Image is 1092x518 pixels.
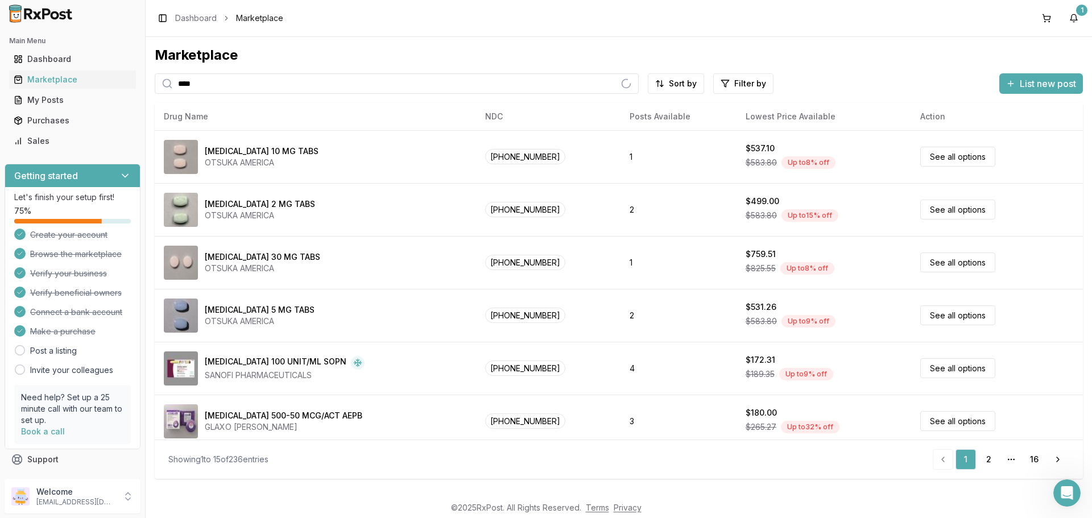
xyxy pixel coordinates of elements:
button: Dashboard [5,50,140,68]
img: User avatar [11,487,30,505]
span: [PHONE_NUMBER] [485,255,565,270]
div: Dashboard [14,53,131,65]
p: Welcome [36,486,115,498]
div: $759.51 [746,248,776,260]
a: Go to next page [1046,449,1069,470]
div: OTSUKA AMERICA [205,263,320,274]
a: My Posts [9,90,136,110]
td: 1 [621,130,737,183]
div: OTSUKA AMERICA [205,316,315,327]
div: Purchases [14,115,131,126]
div: $537.10 [746,143,775,154]
span: [PHONE_NUMBER] [485,413,565,429]
th: Action [911,103,1083,130]
td: 2 [621,183,737,236]
a: Post a listing [30,345,77,357]
img: Abilify 5 MG TABS [164,299,198,333]
a: Purchases [9,110,136,131]
span: $265.27 [746,421,776,433]
th: Lowest Price Available [737,103,911,130]
div: Up to 8 % off [781,156,835,169]
a: See all options [920,358,995,378]
span: Sort by [669,78,697,89]
div: Marketplace [155,46,1083,64]
div: Up to 32 % off [781,421,839,433]
a: Invite your colleagues [30,364,113,376]
span: [PHONE_NUMBER] [485,360,565,376]
span: Create your account [30,229,107,241]
span: $825.55 [746,263,776,274]
img: Abilify 2 MG TABS [164,193,198,227]
a: See all options [920,305,995,325]
h3: Getting started [14,169,78,183]
div: [MEDICAL_DATA] 30 MG TABS [205,251,320,263]
h2: Main Menu [9,36,136,45]
img: Admelog SoloStar 100 UNIT/ML SOPN [164,351,198,386]
span: $583.80 [746,157,777,168]
div: $499.00 [746,196,779,207]
div: OTSUKA AMERICA [205,210,315,221]
img: RxPost Logo [5,5,77,23]
span: Browse the marketplace [30,248,122,260]
a: 2 [978,449,999,470]
a: Book a call [21,426,65,436]
div: $531.26 [746,301,776,313]
div: Showing 1 to 15 of 236 entries [168,454,268,465]
a: Dashboard [9,49,136,69]
span: Marketplace [236,13,283,24]
button: List new post [999,73,1083,94]
div: [MEDICAL_DATA] 2 MG TABS [205,198,315,210]
a: List new post [999,79,1083,90]
div: Marketplace [14,74,131,85]
p: [EMAIL_ADDRESS][DOMAIN_NAME] [36,498,115,507]
a: 1 [955,449,976,470]
img: Abilify 10 MG TABS [164,140,198,174]
td: 4 [621,342,737,395]
span: [PHONE_NUMBER] [485,149,565,164]
button: Purchases [5,111,140,130]
button: My Posts [5,91,140,109]
th: NDC [476,103,621,130]
a: See all options [920,411,995,431]
td: 1 [621,236,737,289]
div: SANOFI PHARMACEUTICALS [205,370,365,381]
button: Sales [5,132,140,150]
button: Sort by [648,73,704,94]
span: Connect a bank account [30,306,122,318]
a: Privacy [614,503,642,512]
div: Up to 8 % off [780,262,834,275]
div: [MEDICAL_DATA] 100 UNIT/ML SOPN [205,356,346,370]
nav: pagination [933,449,1069,470]
p: Let's finish your setup first! [14,192,131,203]
span: Make a purchase [30,326,96,337]
span: $583.80 [746,210,777,221]
a: Sales [9,131,136,151]
td: 2 [621,289,737,342]
a: 16 [1024,449,1044,470]
div: GLAXO [PERSON_NAME] [205,421,362,433]
div: Sales [14,135,131,147]
span: Verify your business [30,268,107,279]
div: [MEDICAL_DATA] 500-50 MCG/ACT AEPB [205,410,362,421]
button: Support [5,449,140,470]
nav: breadcrumb [175,13,283,24]
button: Marketplace [5,71,140,89]
button: 1 [1065,9,1083,27]
div: 1 [1076,5,1087,16]
div: Up to 9 % off [779,368,833,380]
span: Feedback [27,474,66,486]
a: See all options [920,252,995,272]
a: Terms [586,503,609,512]
span: List new post [1020,77,1076,90]
span: Verify beneficial owners [30,287,122,299]
p: Need help? Set up a 25 minute call with our team to set up. [21,392,124,426]
div: $180.00 [746,407,777,418]
div: My Posts [14,94,131,106]
button: Filter by [713,73,773,94]
button: Feedback [5,470,140,490]
span: $189.35 [746,368,775,380]
span: 75 % [14,205,31,217]
span: $583.80 [746,316,777,327]
a: See all options [920,200,995,219]
img: Advair Diskus 500-50 MCG/ACT AEPB [164,404,198,438]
